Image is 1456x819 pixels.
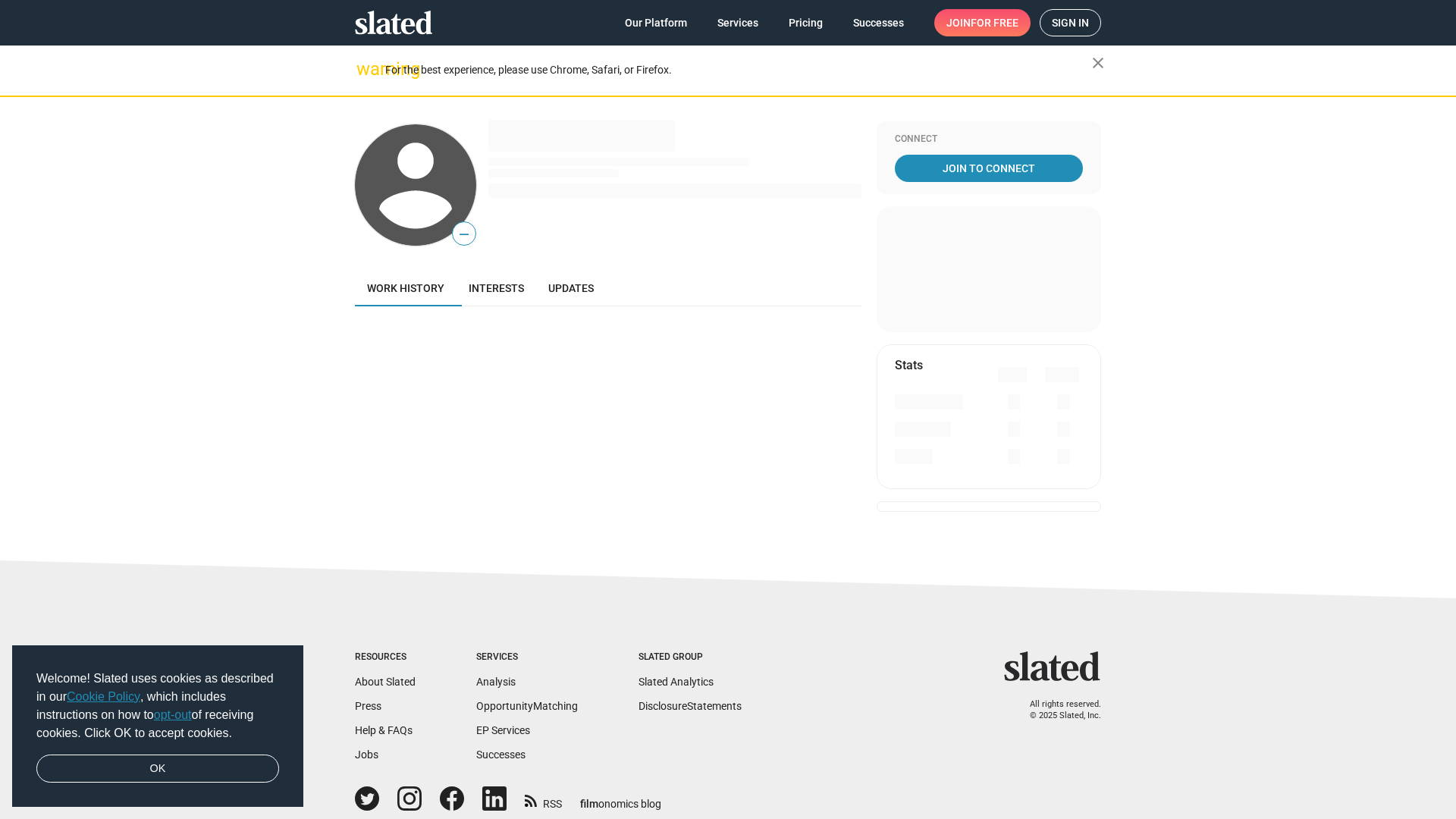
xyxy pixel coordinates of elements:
[367,282,444,294] span: Work history
[625,9,687,36] span: Our Platform
[548,282,594,294] span: Updates
[639,676,714,688] a: Slated Analytics
[1052,10,1089,36] span: Sign in
[385,60,1092,80] div: For the best experience, please use Chrome, Safari, or Firefox.
[1089,54,1107,72] mat-icon: close
[934,9,1031,36] a: Joinfor free
[895,133,1083,146] div: Connect
[580,798,598,810] span: film
[789,9,823,36] span: Pricing
[356,60,375,78] mat-icon: warning
[453,224,475,244] span: —
[355,651,416,664] div: Resources
[971,9,1018,36] span: for free
[613,9,699,36] a: Our Platform
[457,270,536,306] a: Interests
[355,676,416,688] a: About Slated
[717,9,758,36] span: Services
[639,700,742,712] a: DisclosureStatements
[853,9,904,36] span: Successes
[1014,699,1101,721] p: All rights reserved. © 2025 Slated, Inc.
[1040,9,1101,36] a: Sign in
[895,155,1083,182] a: Join To Connect
[355,270,457,306] a: Work history
[476,724,530,736] a: EP Services
[476,748,526,761] a: Successes
[355,700,381,712] a: Press
[476,700,578,712] a: OpportunityMatching
[355,748,378,761] a: Jobs
[476,676,516,688] a: Analysis
[841,9,916,36] a: Successes
[777,9,835,36] a: Pricing
[355,724,413,736] a: Help & FAQs
[476,651,578,664] div: Services
[525,788,562,811] a: RSS
[898,155,1080,182] span: Join To Connect
[536,270,606,306] a: Updates
[705,9,770,36] a: Services
[67,690,140,703] a: Cookie Policy
[580,785,661,811] a: filmonomics blog
[154,708,192,721] a: opt-out
[469,282,524,294] span: Interests
[36,670,279,742] span: Welcome! Slated uses cookies as described in our , which includes instructions on how to of recei...
[12,645,303,808] div: cookieconsent
[36,755,279,783] a: dismiss cookie message
[895,357,923,373] mat-card-title: Stats
[946,9,1018,36] span: Join
[639,651,742,664] div: Slated Group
